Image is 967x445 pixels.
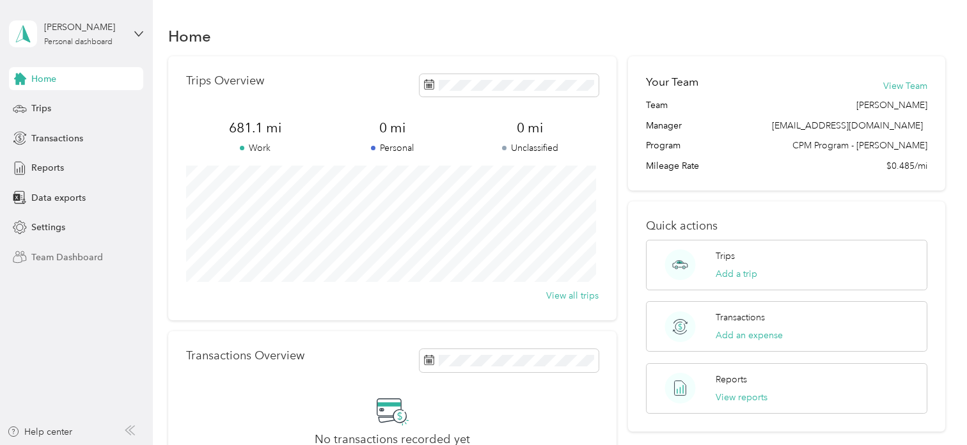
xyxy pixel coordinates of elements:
span: 0 mi [461,119,599,137]
span: [PERSON_NAME] [856,98,927,112]
span: Data exports [31,191,86,205]
span: 681.1 mi [186,119,324,137]
span: Settings [31,221,65,234]
p: Transactions Overview [186,349,304,363]
span: $0.485/mi [886,159,927,173]
h1: Home [168,29,211,43]
span: CPM Program - [PERSON_NAME] [792,139,927,152]
iframe: Everlance-gr Chat Button Frame [895,373,967,445]
span: Trips [31,102,51,115]
span: Home [31,72,56,86]
button: View Team [883,79,927,93]
button: Add an expense [716,329,783,342]
p: Work [186,141,324,155]
span: Program [646,139,680,152]
p: Unclassified [461,141,599,155]
span: Manager [646,119,682,132]
div: [PERSON_NAME] [44,20,124,34]
div: Personal dashboard [44,38,113,46]
button: Help center [7,425,72,439]
p: Quick actions [646,219,927,233]
span: Team [646,98,668,112]
span: Reports [31,161,64,175]
span: Team Dashboard [31,251,103,264]
span: Mileage Rate [646,159,699,173]
h2: Your Team [646,74,698,90]
p: Personal [324,141,461,155]
p: Trips Overview [186,74,264,88]
p: Trips [716,249,735,263]
button: Add a trip [716,267,757,281]
span: 0 mi [324,119,461,137]
p: Transactions [716,311,765,324]
span: [EMAIL_ADDRESS][DOMAIN_NAME] [772,120,923,131]
p: Reports [716,373,747,386]
span: Transactions [31,132,83,145]
button: View reports [716,391,767,404]
button: View all trips [546,289,599,302]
